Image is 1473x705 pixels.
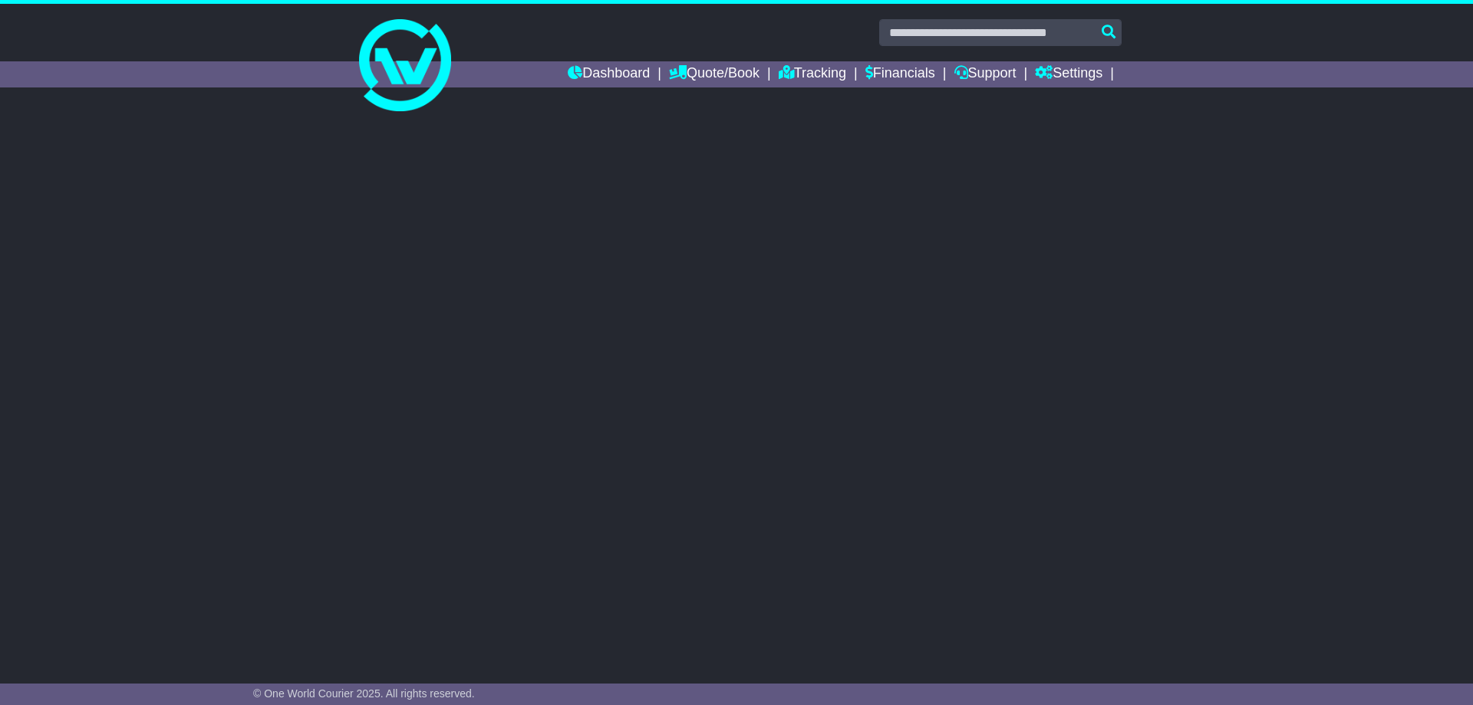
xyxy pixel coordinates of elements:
[1035,61,1102,87] a: Settings
[954,61,1017,87] a: Support
[865,61,935,87] a: Financials
[568,61,650,87] a: Dashboard
[669,61,760,87] a: Quote/Book
[779,61,846,87] a: Tracking
[253,687,475,700] span: © One World Courier 2025. All rights reserved.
